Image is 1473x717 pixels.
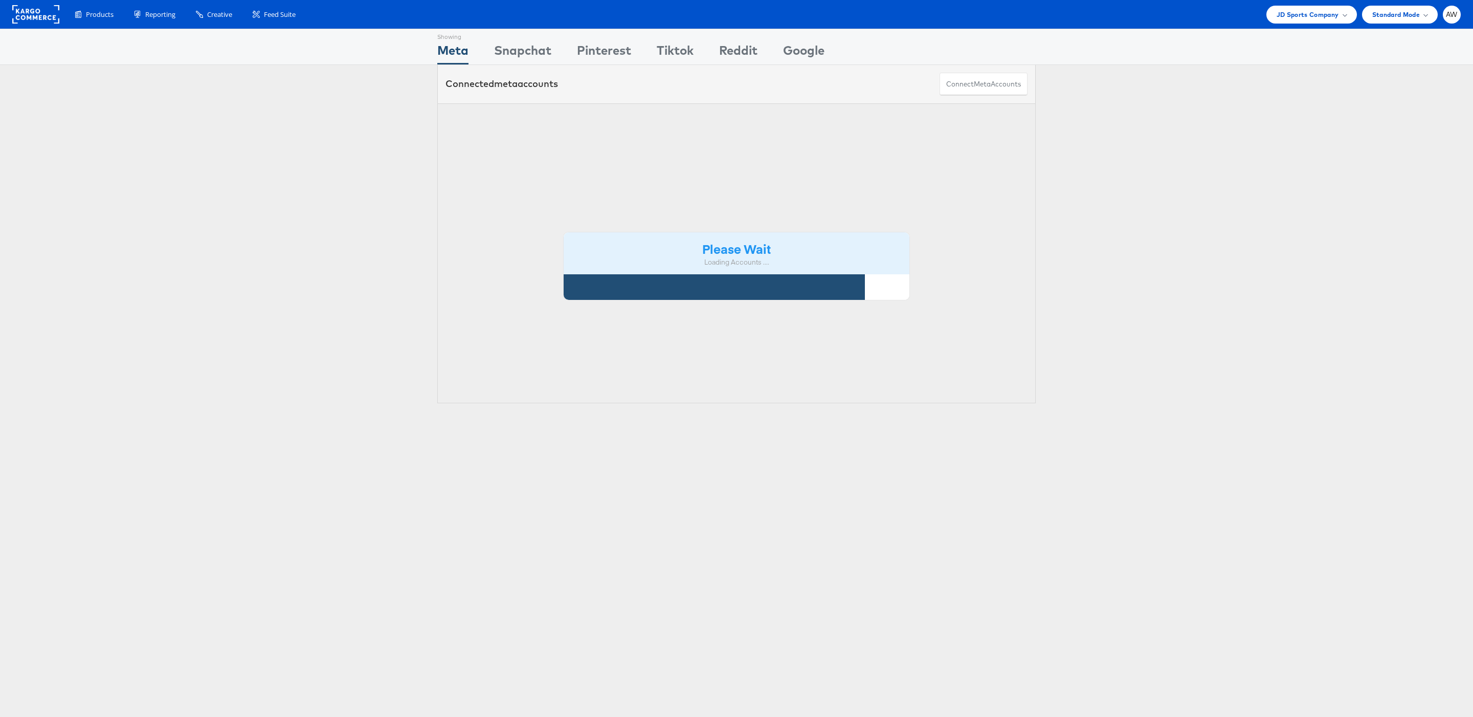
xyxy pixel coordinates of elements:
span: JD Sports Company [1277,9,1339,20]
span: Reporting [145,10,175,19]
span: meta [974,79,991,89]
span: Products [86,10,114,19]
div: Showing [437,29,468,41]
div: Connected accounts [445,77,558,91]
div: Tiktok [657,41,694,64]
div: Meta [437,41,468,64]
span: Creative [207,10,232,19]
div: Loading Accounts .... [571,257,902,267]
button: ConnectmetaAccounts [940,73,1028,96]
div: Snapchat [494,41,551,64]
span: AW [1446,11,1458,18]
div: Google [783,41,824,64]
div: Pinterest [577,41,631,64]
span: Feed Suite [264,10,296,19]
span: Standard Mode [1372,9,1420,20]
strong: Please Wait [702,240,771,257]
span: meta [494,78,518,90]
div: Reddit [719,41,757,64]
